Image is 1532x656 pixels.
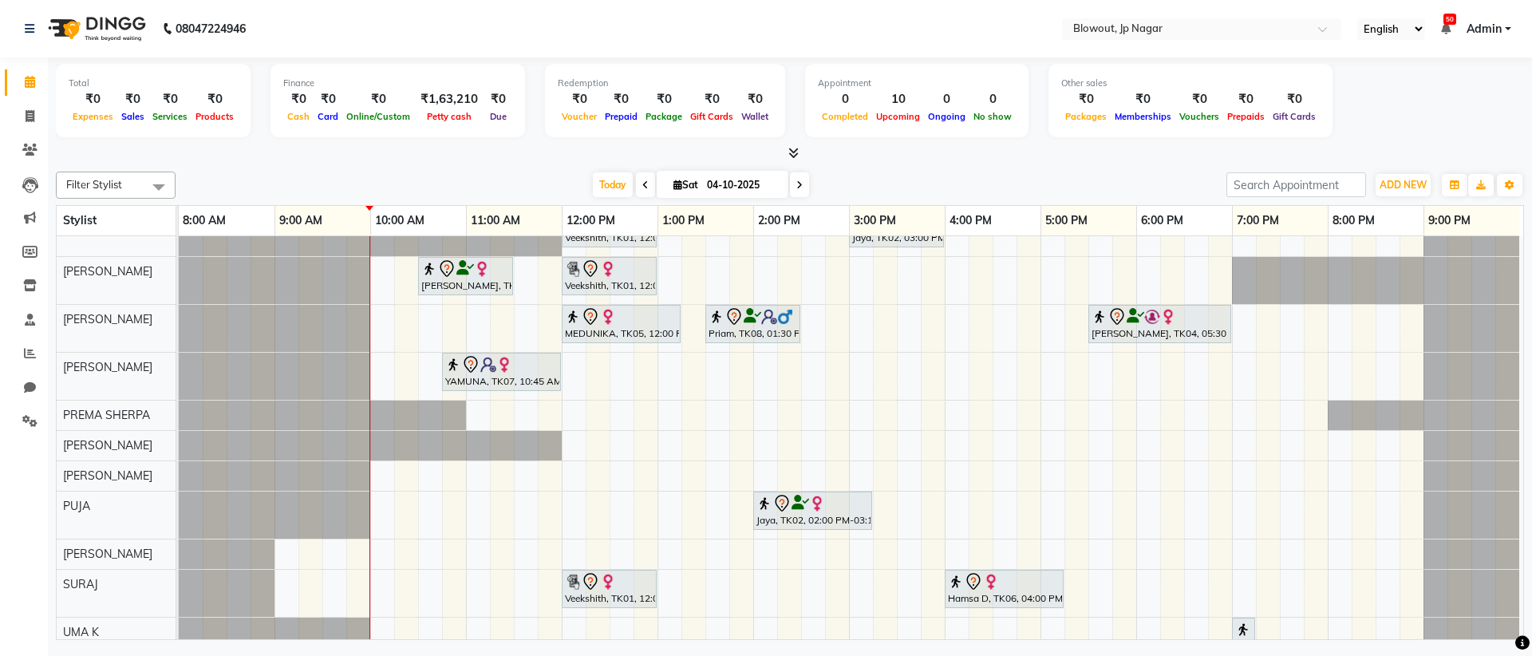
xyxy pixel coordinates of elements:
div: YAMUNA, TK07, 10:45 AM-12:00 PM, Haircut Women - Stylist [444,355,559,389]
span: Wallet [737,111,772,122]
span: Completed [818,111,872,122]
b: 08047224946 [176,6,246,51]
div: Redemption [558,77,772,90]
a: 11:00 AM [467,209,524,232]
div: ₹0 [686,90,737,109]
div: Appointment [818,77,1016,90]
div: ₹0 [342,90,414,109]
div: [PERSON_NAME], TK03, 10:30 AM-11:30 AM, Haircut Men - Senior Stylist [420,259,511,293]
div: ₹0 [737,90,772,109]
span: [PERSON_NAME] [63,264,152,279]
div: ₹0 [558,90,601,109]
div: Veekshith, TK01, 12:00 PM-01:00 PM, Haircut Women - Style Director [563,259,655,293]
span: ADD NEW [1380,179,1427,191]
div: ₹0 [117,90,148,109]
div: ₹1,63,210 [414,90,484,109]
a: 7:00 PM [1233,209,1283,232]
div: ₹0 [601,90,642,109]
span: Memberships [1111,111,1175,122]
span: Filter Stylist [66,178,122,191]
span: Admin [1467,21,1502,38]
div: Hamsa D, TK06, 04:00 PM-05:15 PM, Haircut Women - Senior Stylist [946,572,1062,606]
div: MEDUNIKA, TK05, 12:00 PM-01:15 PM, Haircut Women - Senior Stylist [563,307,679,341]
div: ₹0 [1061,90,1111,109]
span: No show [969,111,1016,122]
a: 1:00 PM [658,209,709,232]
span: Gift Cards [1269,111,1320,122]
span: PUJA [63,499,90,513]
span: [PERSON_NAME] [63,312,152,326]
img: logo [41,6,150,51]
div: ₹0 [148,90,191,109]
div: Veekshith, TK01, 12:00 PM-01:00 PM, Haircut Women - Senior Stylist [563,572,655,606]
span: Petty cash [423,111,476,122]
div: Priam, TK08, 01:30 PM-02:30 PM, Haircut Men - Senior Stylist [707,307,799,341]
span: Expenses [69,111,117,122]
a: 5:00 PM [1041,209,1092,232]
span: PREMA SHERPA [63,408,150,422]
span: Voucher [558,111,601,122]
div: ₹0 [314,90,342,109]
span: Gift Cards [686,111,737,122]
div: ₹0 [1223,90,1269,109]
a: 12:00 PM [563,209,619,232]
div: [PERSON_NAME], TK04, 07:00 PM-07:15 PM, Threading - Full Face [1234,620,1254,654]
span: Card [314,111,342,122]
div: Total [69,77,238,90]
span: [PERSON_NAME] [63,360,152,374]
span: UMA K [63,625,99,639]
div: ₹0 [642,90,686,109]
div: ₹0 [484,90,512,109]
a: 2:00 PM [754,209,804,232]
span: Sales [117,111,148,122]
span: Prepaid [601,111,642,122]
div: [PERSON_NAME], TK04, 05:30 PM-07:00 PM, Hair Colour Women - Root Touchup without amonia [1090,307,1230,341]
button: ADD NEW [1376,174,1431,196]
span: Vouchers [1175,111,1223,122]
div: Finance [283,77,512,90]
div: 10 [872,90,924,109]
span: 50 [1443,14,1456,25]
div: Jaya, TK02, 02:00 PM-03:15 PM, Pedicure - Classic (Apple) [755,494,871,528]
div: 0 [924,90,969,109]
span: [PERSON_NAME] [63,547,152,561]
span: Upcoming [872,111,924,122]
a: 10:00 AM [371,209,428,232]
div: ₹0 [69,90,117,109]
span: Prepaids [1223,111,1269,122]
span: Sat [669,179,702,191]
a: 8:00 AM [179,209,230,232]
a: 3:00 PM [850,209,900,232]
a: 50 [1441,22,1451,36]
span: [PERSON_NAME] [63,438,152,452]
span: Ongoing [924,111,969,122]
span: Stylist [63,213,97,227]
span: Due [486,111,511,122]
div: ₹0 [1175,90,1223,109]
a: 9:00 PM [1424,209,1475,232]
span: [PERSON_NAME] [63,468,152,483]
input: Search Appointment [1226,172,1366,197]
div: 0 [818,90,872,109]
a: 8:00 PM [1329,209,1379,232]
span: Online/Custom [342,111,414,122]
input: 2025-10-04 [702,173,782,197]
span: Packages [1061,111,1111,122]
span: SURAJ [63,577,98,591]
div: Other sales [1061,77,1320,90]
span: Services [148,111,191,122]
a: 9:00 AM [275,209,326,232]
a: 4:00 PM [946,209,996,232]
a: 6:00 PM [1137,209,1187,232]
span: Cash [283,111,314,122]
div: ₹0 [1111,90,1175,109]
span: Today [593,172,633,197]
span: Package [642,111,686,122]
div: ₹0 [1269,90,1320,109]
div: 0 [969,90,1016,109]
span: Products [191,111,238,122]
div: ₹0 [191,90,238,109]
div: ₹0 [283,90,314,109]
